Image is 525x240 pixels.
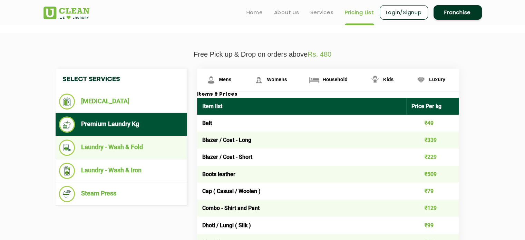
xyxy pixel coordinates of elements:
[197,148,407,165] td: Blazer / Coat - Short
[59,116,75,133] img: Premium Laundry Kg
[197,183,407,200] td: Cap ( Casual / Woolen )
[369,74,381,86] img: Kids
[59,140,75,156] img: Laundry - Wash & Fold
[197,92,459,98] h3: Items & Prices
[274,8,299,17] a: About us
[308,50,331,58] span: Rs. 480
[322,77,347,82] span: Household
[345,8,374,17] a: Pricing List
[253,74,265,86] img: Womens
[429,77,445,82] span: Luxury
[197,166,407,183] td: Boots leather
[59,163,75,179] img: Laundry - Wash & Iron
[197,217,407,233] td: Dhoti / Lungi ( Silk )
[308,74,320,86] img: Household
[406,200,459,217] td: ₹129
[197,200,407,217] td: Combo - Shirt and Pant
[406,115,459,132] td: ₹49
[219,77,232,82] span: Mens
[406,166,459,183] td: ₹509
[406,148,459,165] td: ₹229
[43,50,482,58] p: Free Pick up & Drop on orders above
[59,140,183,156] li: Laundry - Wash & Fold
[205,74,217,86] img: Mens
[197,115,407,132] td: Belt
[59,94,75,109] img: Dry Cleaning
[59,94,183,109] li: [MEDICAL_DATA]
[197,132,407,148] td: Blazer / Coat - Long
[434,5,482,20] a: Franchise
[59,186,75,202] img: Steam Press
[406,183,459,200] td: ₹79
[406,217,459,233] td: ₹99
[310,8,334,17] a: Services
[246,8,263,17] a: Home
[197,98,407,115] th: Item list
[406,98,459,115] th: Price Per kg
[59,186,183,202] li: Steam Press
[59,116,183,133] li: Premium Laundry Kg
[43,7,89,19] img: UClean Laundry and Dry Cleaning
[59,163,183,179] li: Laundry - Wash & Iron
[406,132,459,148] td: ₹339
[56,69,187,90] h4: Select Services
[267,77,287,82] span: Womens
[415,74,427,86] img: Luxury
[383,77,393,82] span: Kids
[380,5,428,20] a: Login/Signup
